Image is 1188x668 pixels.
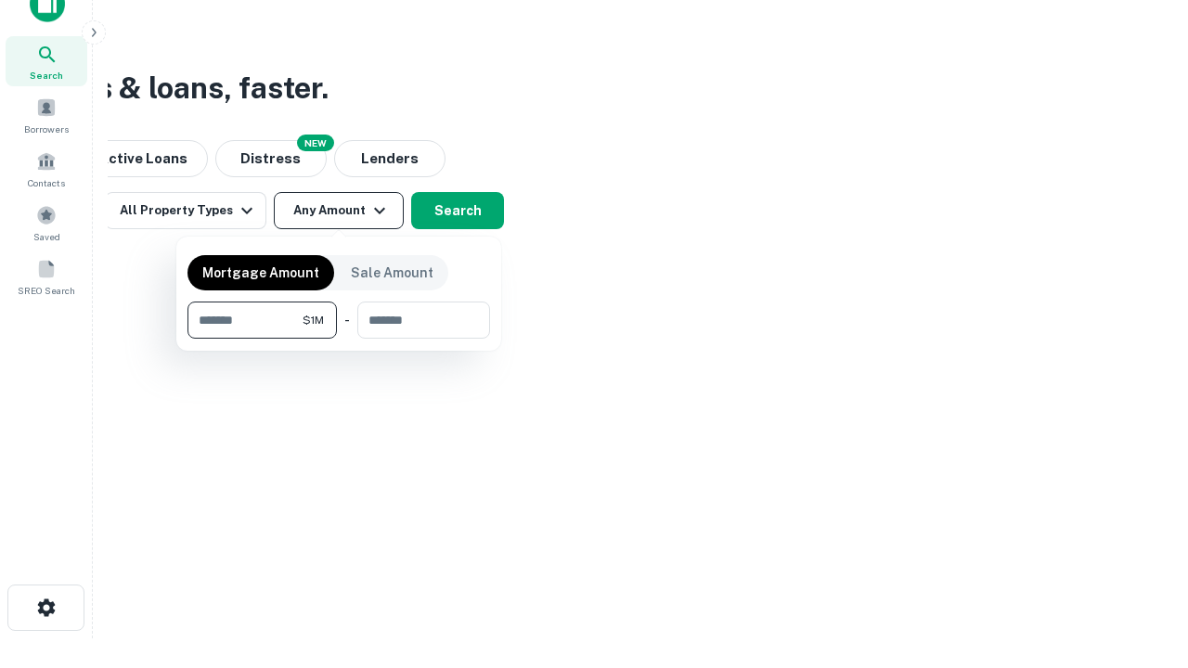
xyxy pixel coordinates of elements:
iframe: Chat Widget [1095,520,1188,609]
div: - [344,302,350,339]
p: Mortgage Amount [202,263,319,283]
span: $1M [303,312,324,328]
p: Sale Amount [351,263,433,283]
